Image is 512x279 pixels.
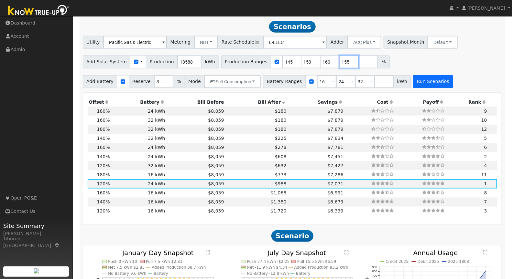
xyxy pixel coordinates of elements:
[97,190,110,195] span: 160%
[393,75,411,88] span: kWh
[129,75,155,88] span: Reserve
[484,190,487,195] span: 8
[201,56,219,68] span: kWh
[247,271,289,276] text: No Battery -12.8 kWh
[372,270,377,273] text: 800
[208,208,224,213] span: $8,059
[328,136,343,141] span: $7,834
[111,116,166,125] td: 32 kWh
[386,260,409,264] text: Credit 2025
[206,250,210,255] text: 
[208,154,224,159] span: $8,059
[384,36,428,49] span: Snapshot Month
[270,190,286,195] span: $1,068
[297,260,336,264] text: Pull 15.5 kWh $6.59
[296,271,310,276] text: Battery
[208,136,224,141] span: $8,059
[167,36,194,49] span: Metering
[108,265,145,270] text: Net 7.5 kWh $2.83
[481,127,487,132] span: 12
[5,4,73,18] img: Know True-Up
[108,271,146,276] text: No Battery 9.6 kWh
[294,265,348,270] text: Added Production 83.2 kWh
[484,154,487,159] span: 2
[271,230,314,242] span: Scenario
[146,260,182,264] text: Pull 7.5 kWh $2.83
[344,250,349,255] text: 
[97,127,110,132] span: 180%
[111,161,166,170] td: 32 kWh
[448,260,469,264] text: 2025 $808
[97,118,110,123] span: 160%
[328,118,343,123] span: $7,879
[208,163,224,168] span: $8,059
[275,136,287,141] span: $225
[221,56,271,68] span: Production Ranges
[122,249,194,257] text: January Day Snapshot
[146,56,178,68] span: Production
[275,163,287,168] span: $632
[328,190,343,195] span: $6,991
[484,181,487,186] span: 1
[111,107,166,116] td: 24 kWh
[34,268,39,274] img: retrieve
[152,265,206,270] text: Added Production 38.7 kWh
[270,208,286,213] span: $1,720
[111,134,166,143] td: 32 kWh
[88,98,111,107] th: Offset
[484,208,487,213] span: 3
[275,108,287,114] span: $180
[270,199,286,204] span: $1,380
[484,145,487,150] span: 6
[208,145,224,150] span: $8,059
[267,249,326,257] text: July Day Snapshot
[275,118,287,123] span: $180
[269,21,315,33] span: Scenarios
[377,99,388,105] span: Cost
[428,36,458,49] button: Default
[423,99,439,105] span: Payoff
[372,274,377,277] text: 700
[328,127,343,132] span: $7,879
[3,230,69,237] div: [PERSON_NAME]
[484,136,487,141] span: 5
[328,145,343,150] span: $7,781
[413,249,458,257] text: Annual Usage
[173,75,185,88] span: %
[218,36,264,49] span: Rate Schedule
[194,36,218,49] button: NBT
[97,208,110,213] span: 120%
[484,108,487,114] span: 9
[83,56,131,68] span: Add Solar System
[208,190,224,195] span: $8,059
[467,5,505,11] span: [PERSON_NAME]
[485,271,486,272] circle: onclick=""
[208,108,224,114] span: $8,059
[484,250,488,255] text: 
[111,143,166,152] td: 24 kWh
[484,199,487,204] span: 7
[97,199,110,204] span: 140%
[327,36,348,49] span: Adder
[97,154,110,159] span: 140%
[225,98,288,107] th: Bill After
[97,145,110,150] span: 160%
[328,199,343,204] span: $6,679
[208,181,224,186] span: $8,059
[208,199,224,204] span: $8,059
[3,222,69,230] span: Site Summary
[275,172,287,177] span: $773
[275,127,287,132] span: $180
[204,75,261,88] button: Self Consumption
[103,36,167,49] input: Select a Utility
[328,172,343,177] span: $7,286
[83,36,104,49] span: Utility
[275,154,287,159] span: $608
[328,163,343,168] span: $7,427
[481,118,487,123] span: 10
[97,136,110,141] span: 140%
[97,181,110,186] span: 120%
[111,207,166,216] td: 16 kWh
[275,181,287,186] span: $988
[111,152,166,161] td: 24 kWh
